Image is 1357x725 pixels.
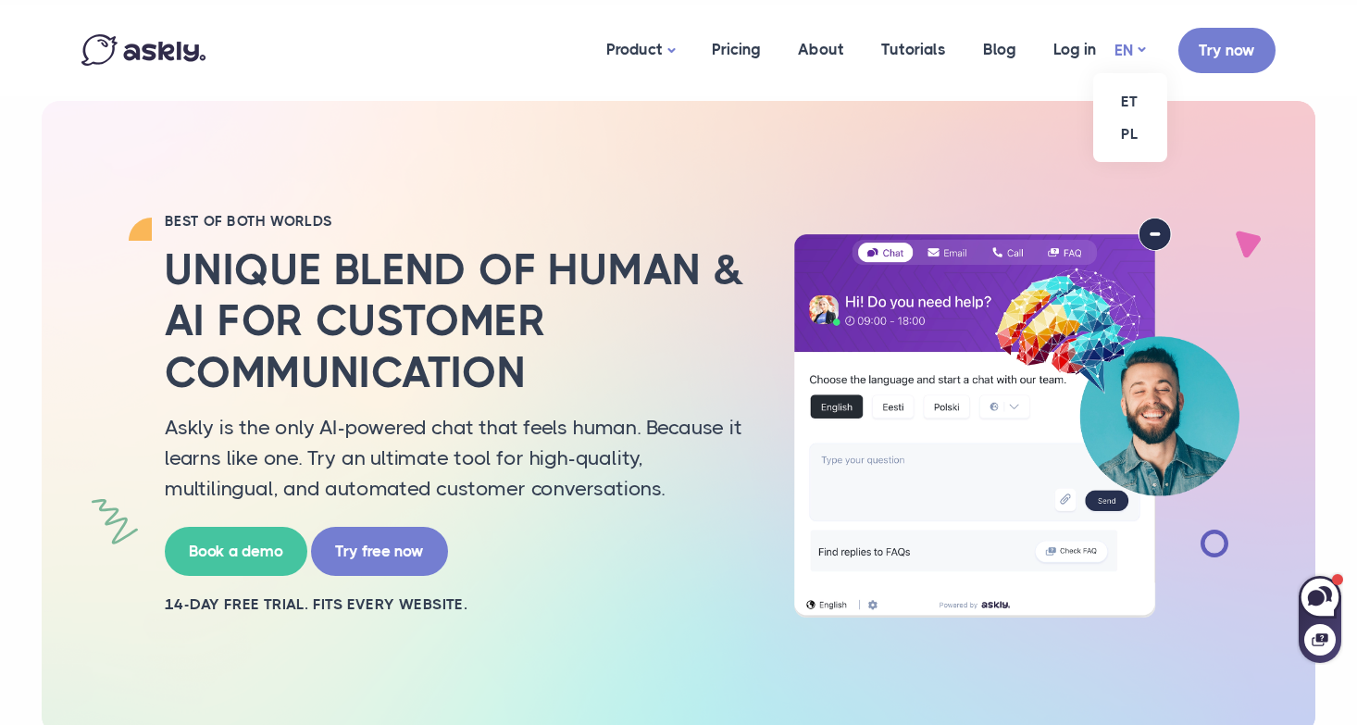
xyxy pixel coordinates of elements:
[1093,118,1167,150] a: PL
[1035,5,1114,94] a: Log in
[165,412,748,504] p: Askly is the only AI-powered chat that feels human. Because it learns like one. Try an ultimate t...
[165,244,748,398] h2: Unique blend of human & AI for customer communication
[165,212,748,231] h2: BEST OF BOTH WORLDS
[81,34,205,66] img: Askly
[1093,85,1167,118] a: ET
[693,5,779,94] a: Pricing
[863,5,965,94] a: Tutorials
[588,5,693,96] a: Product
[965,5,1035,94] a: Blog
[1178,28,1276,73] a: Try now
[1114,37,1145,64] a: EN
[776,218,1257,618] img: AI multilingual chat
[165,527,307,576] a: Book a demo
[1297,572,1343,665] iframe: Askly chat
[311,527,448,576] a: Try free now
[779,5,863,94] a: About
[165,594,748,615] h2: 14-day free trial. Fits every website.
